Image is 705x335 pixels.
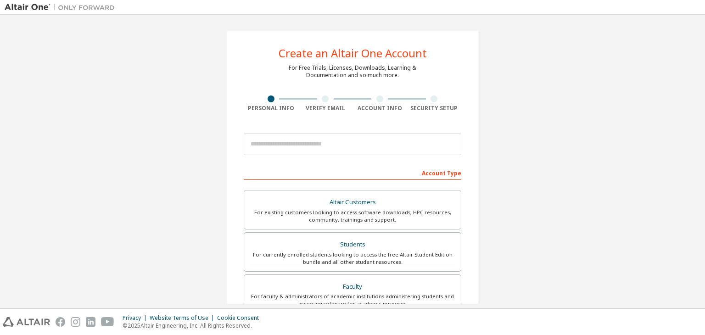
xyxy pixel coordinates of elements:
img: facebook.svg [56,317,65,327]
div: Website Terms of Use [150,314,217,322]
div: Security Setup [407,105,462,112]
div: For faculty & administrators of academic institutions administering students and accessing softwa... [250,293,455,307]
div: For currently enrolled students looking to access the free Altair Student Edition bundle and all ... [250,251,455,266]
div: Students [250,238,455,251]
img: altair_logo.svg [3,317,50,327]
div: Create an Altair One Account [279,48,427,59]
img: instagram.svg [71,317,80,327]
div: For Free Trials, Licenses, Downloads, Learning & Documentation and so much more. [289,64,416,79]
div: Cookie Consent [217,314,264,322]
div: Verify Email [298,105,353,112]
img: linkedin.svg [86,317,95,327]
div: Personal Info [244,105,298,112]
img: Altair One [5,3,119,12]
div: Account Info [352,105,407,112]
div: Altair Customers [250,196,455,209]
div: For existing customers looking to access software downloads, HPC resources, community, trainings ... [250,209,455,223]
div: Account Type [244,165,461,180]
div: Faculty [250,280,455,293]
div: Privacy [123,314,150,322]
p: © 2025 Altair Engineering, Inc. All Rights Reserved. [123,322,264,329]
img: youtube.svg [101,317,114,327]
